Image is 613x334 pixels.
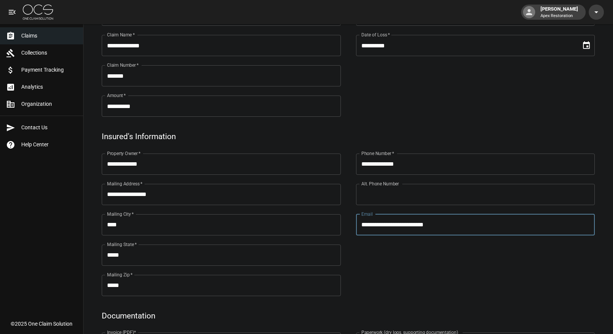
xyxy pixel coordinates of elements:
label: Alt. Phone Number [361,180,399,187]
label: Claim Name [107,31,135,38]
span: Help Center [21,141,77,149]
div: © 2025 One Claim Solution [11,320,72,328]
label: Mailing State [107,241,137,248]
label: Claim Number [107,62,139,68]
span: Claims [21,32,77,40]
span: Collections [21,49,77,57]
span: Analytics [21,83,77,91]
div: [PERSON_NAME] [537,5,581,19]
label: Property Owner [107,150,141,157]
span: Payment Tracking [21,66,77,74]
label: Email [361,211,373,217]
button: Choose date, selected date is Jul 29, 2025 [579,38,594,53]
label: Mailing Zip [107,271,133,278]
label: Mailing City [107,211,134,217]
img: ocs-logo-white-transparent.png [23,5,53,20]
button: open drawer [5,5,20,20]
label: Mailing Address [107,180,142,187]
span: Organization [21,100,77,108]
label: Phone Number [361,150,394,157]
label: Amount [107,92,126,99]
p: Apex Restoration [541,13,578,19]
span: Contact Us [21,124,77,132]
label: Date of Loss [361,31,390,38]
